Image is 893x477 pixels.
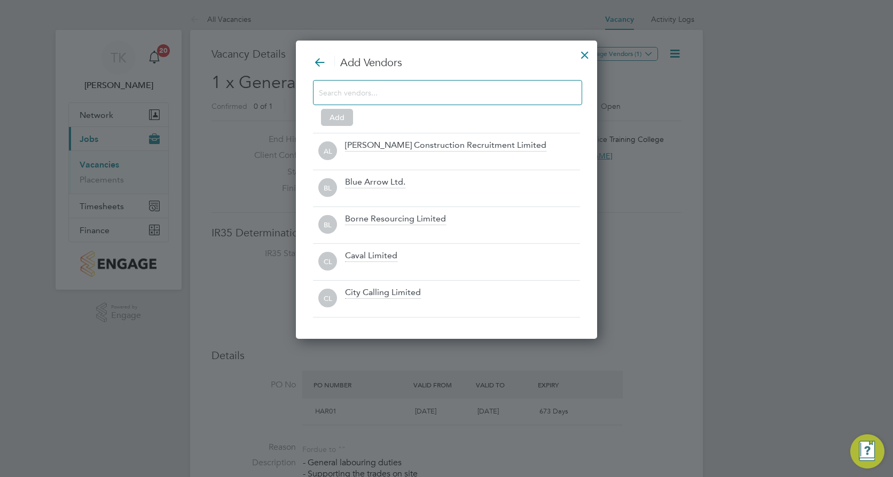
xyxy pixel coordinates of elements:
span: AL [318,142,337,161]
div: City Calling Limited [345,287,421,299]
div: Caval Limited [345,250,397,262]
h3: Add Vendors [313,55,580,69]
button: Engage Resource Center [850,434,884,468]
div: Blue Arrow Ltd. [345,177,405,188]
span: CL [318,252,337,271]
span: BL [318,216,337,234]
span: CL [318,289,337,308]
div: Borne Resourcing Limited [345,213,446,225]
span: BL [318,179,337,197]
input: Search vendors... [319,85,559,99]
button: Add [321,109,353,126]
div: [PERSON_NAME] Construction Recruitment Limited [345,140,546,152]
